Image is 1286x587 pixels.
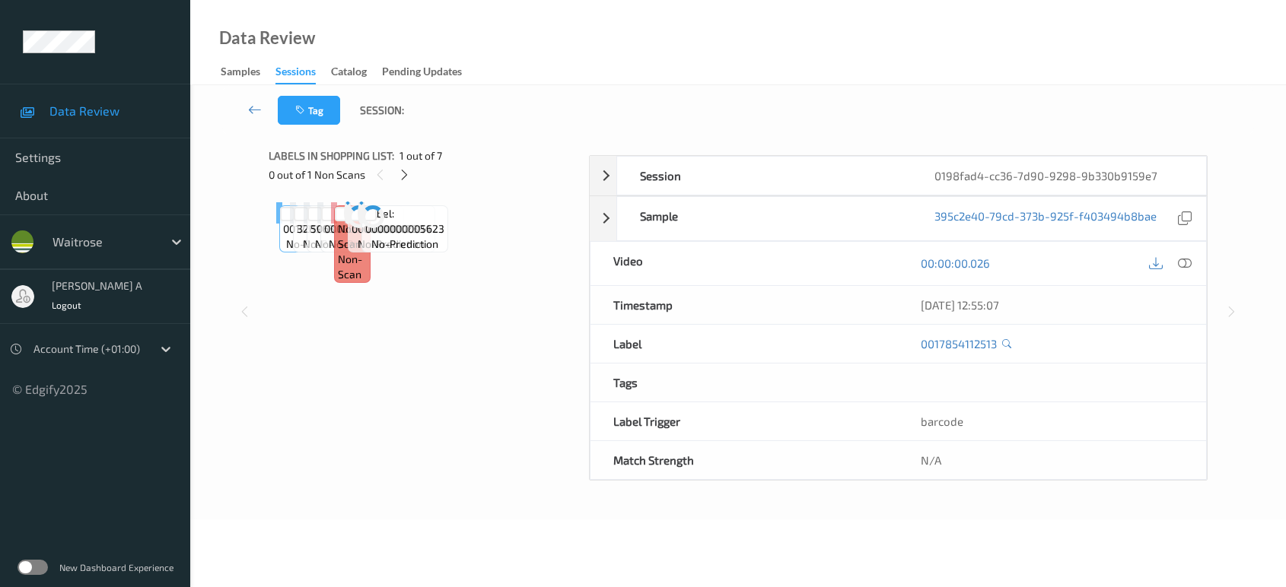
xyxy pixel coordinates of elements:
a: Catalog [331,62,382,83]
div: Sample [617,197,912,240]
div: Timestamp [590,286,899,324]
button: Tag [278,96,340,125]
div: Pending Updates [382,64,462,83]
div: N/A [898,441,1206,479]
div: Session [617,157,912,195]
a: 00:00:00.026 [921,255,990,271]
a: 395c2e40-79cd-373b-925f-f403494b8bae [934,208,1157,229]
span: 1 out of 7 [399,148,442,163]
span: no-prediction [286,236,353,252]
a: Pending Updates [382,62,477,83]
div: 0198fad4-cc36-7d90-9298-9b330b9159e7 [912,157,1206,195]
a: Sessions [275,62,331,84]
span: no-prediction [371,236,438,252]
span: non-scan [338,252,367,282]
span: Session: [360,103,404,118]
span: no-prediction [315,236,382,252]
div: Session0198fad4-cc36-7d90-9298-9b330b9159e7 [590,156,1208,195]
span: Label: 0000000005623 [365,206,444,236]
div: [DATE] 12:55:07 [921,297,1183,313]
span: Label: Non-Scan [338,206,367,252]
div: Sample395c2e40-79cd-373b-925f-f403494b8bae [590,196,1208,241]
div: Data Review [219,30,315,46]
span: no-prediction [303,236,370,252]
span: no-prediction [358,236,425,252]
div: Video [590,242,899,285]
a: 0017854112513 [921,336,997,351]
div: Label [590,325,899,363]
div: Sessions [275,64,316,84]
a: Samples [221,62,275,83]
div: Samples [221,64,260,83]
div: Match Strength [590,441,899,479]
span: Labels in shopping list: [269,148,394,163]
div: 0 out of 1 Non Scans [269,165,578,184]
span: no-prediction [329,236,396,252]
div: Label Trigger [590,402,899,440]
div: Catalog [331,64,367,83]
div: Tags [590,363,899,401]
div: barcode [898,402,1206,440]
